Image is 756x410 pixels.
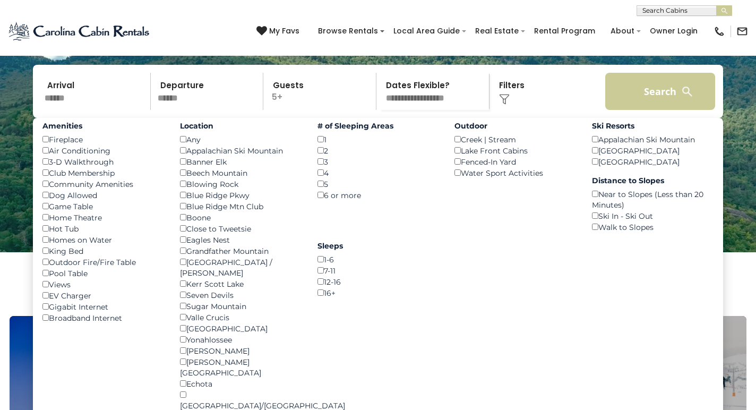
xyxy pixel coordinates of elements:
[317,178,439,190] div: 5
[42,290,164,301] div: EV Charger
[317,167,439,178] div: 4
[42,234,164,245] div: Homes on Water
[42,190,164,201] div: Dog Allowed
[180,334,302,345] div: Yonahlossee
[256,25,302,37] a: My Favs
[592,121,714,131] label: Ski Resorts
[180,345,302,356] div: [PERSON_NAME]
[180,178,302,190] div: Blowing Rock
[454,156,576,167] div: Fenced-In Yard
[180,356,302,378] div: [PERSON_NAME][GEOGRAPHIC_DATA]
[42,279,164,290] div: Views
[42,268,164,279] div: Pool Table
[42,245,164,257] div: King Bed
[267,73,376,110] p: 5+
[8,279,748,316] h3: Select Your Destination
[454,145,576,156] div: Lake Front Cabins
[180,190,302,201] div: Blue Ridge Pkwy
[42,201,164,212] div: Game Table
[592,145,714,156] div: [GEOGRAPHIC_DATA]
[592,134,714,145] div: Appalachian Ski Mountain
[42,167,164,178] div: Club Membership
[42,145,164,156] div: Air Conditioning
[180,289,302,301] div: Seven Devils
[42,257,164,268] div: Outdoor Fire/Fire Table
[180,278,302,289] div: Kerr Scott Lake
[605,23,640,39] a: About
[42,301,164,312] div: Gigabit Internet
[42,212,164,223] div: Home Theatre
[317,287,439,298] div: 16+
[180,212,302,223] div: Boone
[42,134,164,145] div: Fireplace
[180,323,302,334] div: [GEOGRAPHIC_DATA]
[681,85,694,98] img: search-regular-white.png
[454,134,576,145] div: Creek | Stream
[388,23,465,39] a: Local Area Guide
[317,121,439,131] label: # of Sleeping Areas
[180,145,302,156] div: Appalachian Ski Mountain
[180,301,302,312] div: Sugar Mountain
[42,223,164,234] div: Hot Tub
[180,167,302,178] div: Beech Mountain
[180,245,302,257] div: Grandfather Mountain
[605,73,715,110] button: Search
[42,121,164,131] label: Amenities
[317,134,439,145] div: 1
[180,134,302,145] div: Any
[317,241,439,251] label: Sleeps
[592,210,714,221] div: Ski In - Ski Out
[8,25,748,58] h1: Your Adventure Starts Here
[313,23,383,39] a: Browse Rentals
[592,175,714,186] label: Distance to Slopes
[180,201,302,212] div: Blue Ridge Mtn Club
[592,221,714,233] div: Walk to Slopes
[42,156,164,167] div: 3-D Walkthrough
[736,25,748,37] img: mail-regular-black.png
[592,156,714,167] div: [GEOGRAPHIC_DATA]
[592,189,714,210] div: Near to Slopes (Less than 20 Minutes)
[714,25,725,37] img: phone-regular-black.png
[180,378,302,389] div: Echota
[42,178,164,190] div: Community Amenities
[8,21,151,42] img: Blue-2.png
[180,257,302,278] div: [GEOGRAPHIC_DATA] / [PERSON_NAME]
[317,254,439,265] div: 1-6
[529,23,600,39] a: Rental Program
[454,121,576,131] label: Outdoor
[180,312,302,323] div: Valle Crucis
[454,167,576,178] div: Water Sport Activities
[180,223,302,234] div: Close to Tweetsie
[180,121,302,131] label: Location
[499,94,510,105] img: filter--v1.png
[42,312,164,323] div: Broadband Internet
[317,276,439,287] div: 12-16
[269,25,299,37] span: My Favs
[317,190,439,201] div: 6 or more
[470,23,524,39] a: Real Estate
[180,234,302,245] div: Eagles Nest
[645,23,703,39] a: Owner Login
[317,265,439,276] div: 7-11
[180,156,302,167] div: Banner Elk
[317,156,439,167] div: 3
[317,145,439,156] div: 2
